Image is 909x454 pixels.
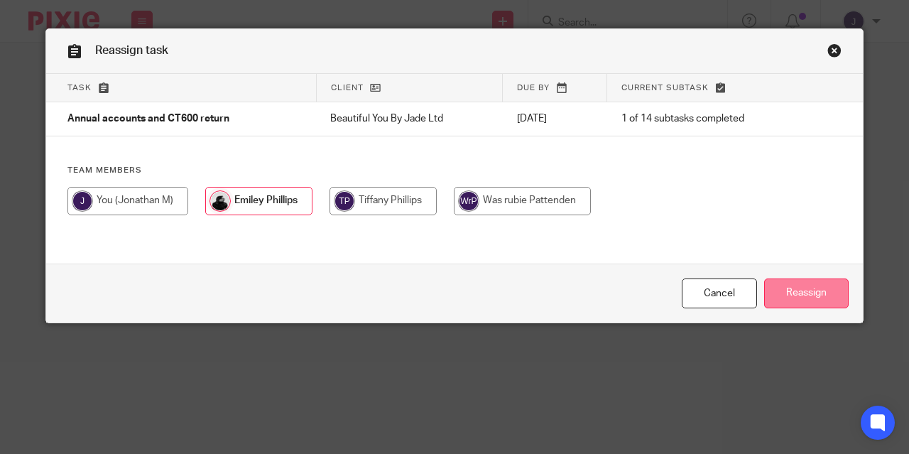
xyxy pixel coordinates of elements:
[517,84,550,92] span: Due by
[67,84,92,92] span: Task
[607,102,807,136] td: 1 of 14 subtasks completed
[517,112,593,126] p: [DATE]
[682,279,757,309] a: Close this dialog window
[827,43,842,63] a: Close this dialog window
[67,165,842,176] h4: Team members
[330,112,489,126] p: Beautiful You By Jade Ltd
[621,84,709,92] span: Current subtask
[764,279,849,309] input: Reassign
[331,84,364,92] span: Client
[67,114,229,124] span: Annual accounts and CT600 return
[95,45,168,56] span: Reassign task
